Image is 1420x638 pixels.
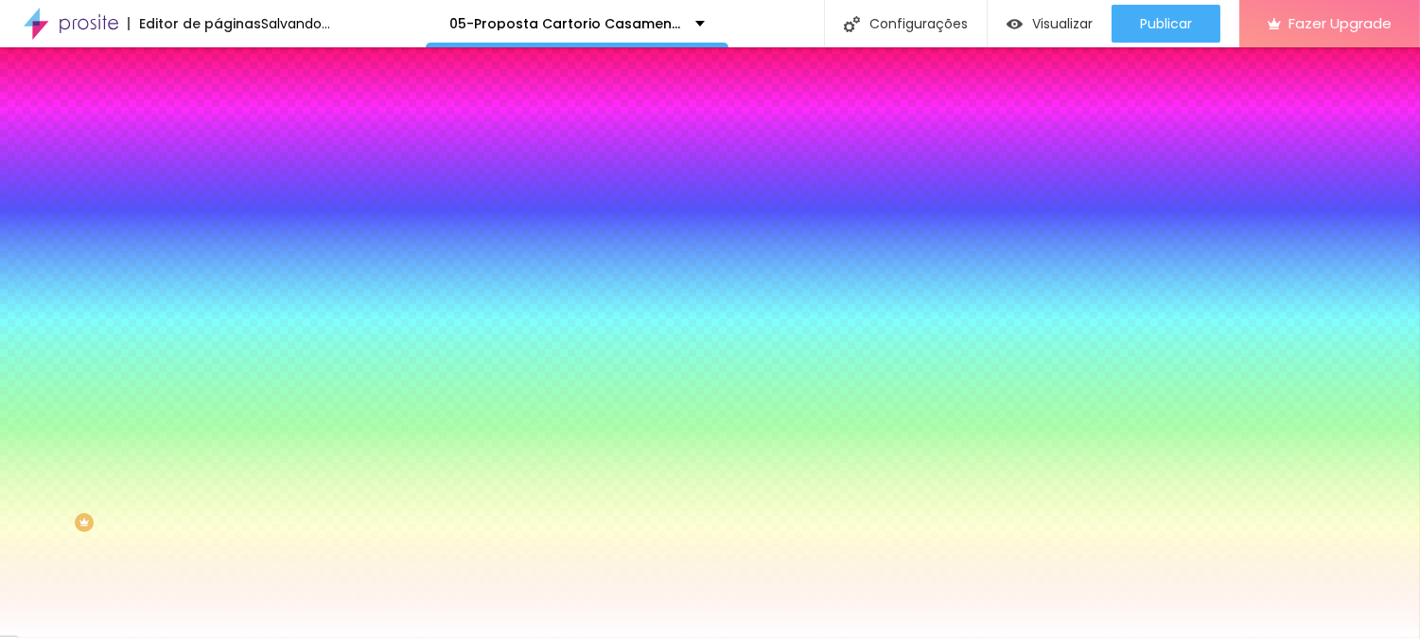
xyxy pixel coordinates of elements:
button: Visualizar [988,5,1112,43]
div: Salvando... [261,17,330,30]
span: Fazer Upgrade [1289,15,1392,31]
span: Publicar [1140,16,1192,31]
img: Icone [844,16,860,32]
button: Publicar [1112,5,1220,43]
img: view-1.svg [1007,16,1023,32]
div: Editor de páginas [128,17,261,30]
span: Visualizar [1032,16,1093,31]
p: 05-Proposta Cartorio Casamentos [449,17,681,30]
